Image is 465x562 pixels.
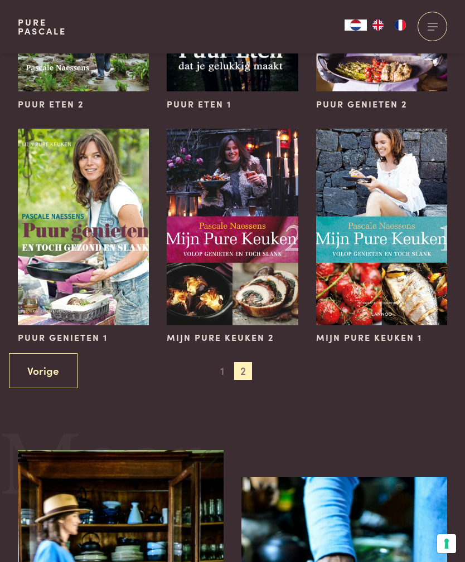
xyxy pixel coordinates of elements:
[316,331,422,344] span: Mijn Pure Keuken 1
[167,331,274,344] span: Mijn Pure Keuken 2
[18,129,149,325] img: Puur Genieten 1
[316,129,447,345] a: Mijn Pure Keuken 1 Mijn Pure Keuken 1
[367,19,389,31] a: EN
[18,18,66,36] a: PurePascale
[18,129,149,345] a: Puur Genieten 1 Puur Genieten 1
[437,534,456,553] button: Uw voorkeuren voor toestemming voor trackingtechnologieën
[234,362,252,380] span: 2
[213,362,231,380] span: 1
[167,97,231,111] span: Puur Eten 1
[9,353,77,388] a: Vorige
[367,19,411,31] ul: Language list
[316,97,408,111] span: Puur Genieten 2
[345,19,367,31] a: NL
[167,129,298,325] img: Mijn Pure Keuken 2
[316,129,447,325] img: Mijn Pure Keuken 1
[167,129,298,345] a: Mijn Pure Keuken 2 Mijn Pure Keuken 2
[345,19,367,31] div: Language
[18,97,84,111] span: Puur Eten 2
[18,331,108,344] span: Puur Genieten 1
[389,19,411,31] a: FR
[345,19,411,31] aside: Language selected: Nederlands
